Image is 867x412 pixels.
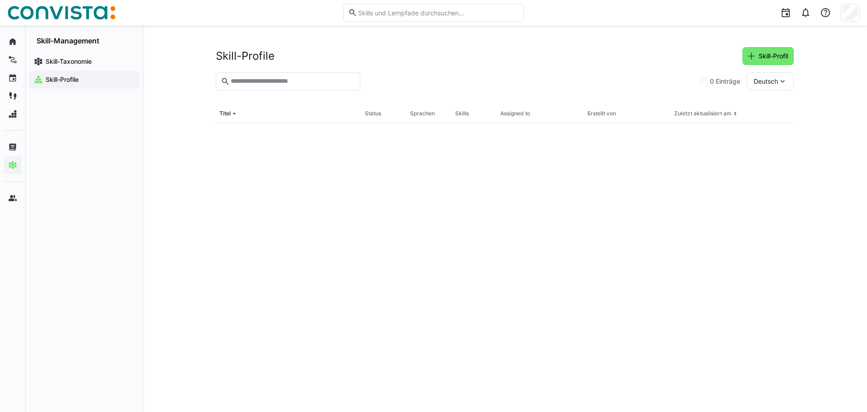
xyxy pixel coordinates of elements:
[757,52,789,61] span: Skill-Profil
[365,110,381,117] div: Status
[455,110,469,117] div: Skills
[216,49,275,63] h2: Skill-Profile
[357,9,519,17] input: Skills und Lernpfade durchsuchen…
[219,110,231,117] div: Titel
[587,110,616,117] div: Erstellt von
[500,110,530,117] div: Assigned to
[742,47,794,65] button: Skill-Profil
[754,77,778,86] span: Deutsch
[716,77,740,86] span: Einträge
[410,110,435,117] div: Sprachen
[674,110,732,117] div: Zuletzt aktualisiert am
[710,77,714,86] span: 0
